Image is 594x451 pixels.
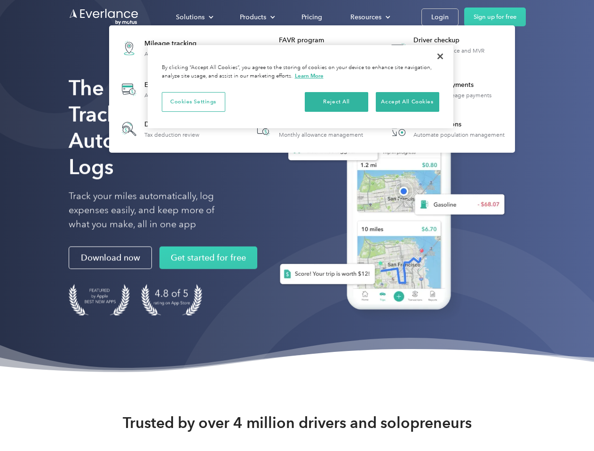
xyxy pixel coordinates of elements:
div: Privacy [148,45,453,128]
button: Close [430,46,451,67]
div: Pricing [301,11,322,23]
a: Get started for free [159,247,257,269]
div: Automate population management [413,132,505,138]
div: FAVR program [279,36,375,45]
nav: Products [109,25,515,153]
button: Accept All Cookies [376,92,439,112]
div: Automatic mileage logs [144,51,206,57]
a: Download now [69,247,152,269]
img: Badge for Featured by Apple Best New Apps [69,284,130,316]
a: Driver checkupLicense, insurance and MVR verification [383,31,510,65]
a: Mileage trackingAutomatic mileage logs [114,31,210,65]
div: Products [240,11,266,23]
img: Everlance, mileage tracker app, expense tracking app [265,89,512,324]
a: Go to homepage [69,8,139,26]
div: Resources [341,9,398,25]
a: Deduction finderTax deduction review [114,114,204,144]
div: Login [431,11,449,23]
div: Deduction finder [144,120,199,129]
div: Solutions [166,9,221,25]
a: Pricing [292,9,332,25]
a: Login [421,8,459,26]
a: More information about your privacy, opens in a new tab [295,72,324,79]
div: By clicking “Accept All Cookies”, you agree to the storing of cookies on your device to enhance s... [162,64,439,80]
div: Cookie banner [148,45,453,128]
button: Reject All [305,92,368,112]
div: Resources [350,11,381,23]
div: Mileage tracking [144,39,206,48]
strong: Trusted by over 4 million drivers and solopreneurs [123,413,472,432]
div: Monthly allowance management [279,132,363,138]
div: HR Integrations [413,120,505,129]
div: Driver checkup [413,36,510,45]
a: Expense trackingAutomatic transaction logs [114,72,217,107]
img: 4.9 out of 5 stars on the app store [141,284,202,316]
a: FAVR programFixed & Variable Rate reimbursement design & management [248,31,376,65]
p: Track your miles automatically, log expenses easily, and keep more of what you make, all in one app [69,189,237,232]
div: Automatic transaction logs [144,92,212,99]
div: Tax deduction review [144,132,199,138]
div: License, insurance and MVR verification [413,47,510,61]
a: Sign up for free [464,8,526,26]
button: Cookies Settings [162,92,225,112]
div: Products [230,9,283,25]
div: Solutions [176,11,205,23]
a: Accountable planMonthly allowance management [248,114,368,144]
div: Expense tracking [144,80,212,90]
a: HR IntegrationsAutomate population management [383,114,509,144]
